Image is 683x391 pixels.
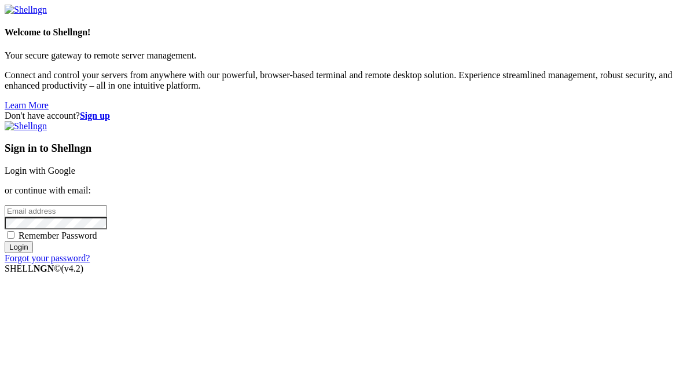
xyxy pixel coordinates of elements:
[5,121,47,131] img: Shellngn
[5,5,47,15] img: Shellngn
[5,253,90,263] a: Forgot your password?
[19,231,97,240] span: Remember Password
[7,231,14,239] input: Remember Password
[5,166,75,176] a: Login with Google
[80,111,110,120] a: Sign up
[61,264,84,273] span: 4.2.0
[5,50,678,61] p: Your secure gateway to remote server management.
[5,111,678,121] div: Don't have account?
[34,264,54,273] b: NGN
[5,100,49,110] a: Learn More
[5,142,678,155] h3: Sign in to Shellngn
[5,27,678,38] h4: Welcome to Shellngn!
[5,185,678,196] p: or continue with email:
[5,205,107,217] input: Email address
[5,70,678,91] p: Connect and control your servers from anywhere with our powerful, browser-based terminal and remo...
[5,241,33,253] input: Login
[5,264,83,273] span: SHELL ©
